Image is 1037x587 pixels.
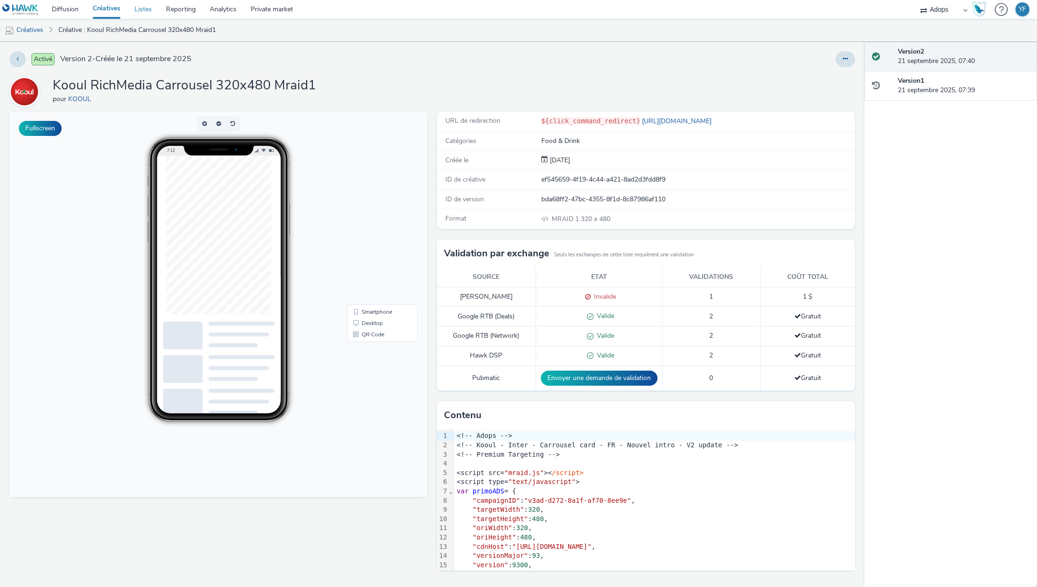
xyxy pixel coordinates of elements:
span: 1 $ [803,292,812,301]
span: Invalide [591,292,616,301]
a: KOOUL [68,95,95,103]
span: 9300 [512,561,528,569]
div: <!-- Adops --> [454,431,855,441]
img: KOOUL [11,78,38,105]
div: : , [454,542,855,552]
td: Pubmatic [437,365,536,390]
td: [PERSON_NAME] [437,287,536,307]
div: = { [454,487,855,496]
span: 93 [532,552,540,559]
span: Créée le [445,156,468,165]
span: 1 [709,292,713,301]
a: [URL][DOMAIN_NAME] [640,117,715,126]
div: 14 [437,551,449,561]
span: QR Code [352,220,375,226]
span: Gratuit [794,351,821,360]
div: <script type= > [454,477,855,487]
div: <!-- Kooul - Inter - Carrousel card - FR - Nouvel intro - V2 update --> [454,441,855,450]
button: Fullscreen [19,121,62,136]
code: ${click_command_redirect} [541,117,641,125]
span: Valide [594,351,614,360]
div: 15 [437,561,449,570]
span: "mraid.js" [504,469,544,476]
th: Source [437,268,536,287]
div: : , [454,570,855,579]
div: : , [454,533,855,542]
div: 16 [437,570,449,579]
img: undefined Logo [2,4,39,16]
span: 320 [528,506,540,513]
td: Google RTB (Deals) [437,307,536,326]
th: Coût total [760,268,855,287]
div: 7 [437,487,449,496]
div: 9 [437,505,449,515]
strong: Version 2 [898,47,924,56]
div: YF [1019,2,1026,16]
span: Format [445,214,467,223]
span: Gratuit [794,312,821,321]
span: "campaignID" [473,497,520,504]
td: Google RTB (Network) [437,326,536,346]
span: MRAID 1 [552,214,581,223]
span: pour [53,95,68,103]
div: 8 [437,496,449,506]
img: mobile [5,26,14,35]
div: 6 [437,477,449,487]
div: 11 [437,524,449,533]
a: KOOUL [9,87,43,96]
div: 3 [437,450,449,460]
span: ID de version [445,195,484,204]
span: Gratuit [794,373,821,382]
span: Gratuit [794,331,821,340]
span: primoADS [473,487,504,495]
img: Hawk Academy [972,2,986,17]
div: 4 [437,459,449,468]
span: "targetHeight" [473,515,528,523]
span: 480 [520,533,532,541]
span: "version" [473,561,508,569]
div: 12 [437,533,449,542]
h3: Contenu [444,408,482,422]
span: "targetWidth" [473,506,524,513]
span: var [457,487,468,495]
span: 320 x 480 [551,214,610,223]
div: : , [454,524,855,533]
span: 2 [709,331,713,340]
span: "cdnHost" [473,543,508,550]
a: Créative : Kooul RichMedia Carrousel 320x480 Mraid1 [54,19,221,41]
div: ef545659-4f19-4c44-a421-8ad2d3fdd8f9 [541,175,854,184]
div: 10 [437,515,449,524]
span: "1d0202" [512,570,544,578]
small: Seuls les exchanges de cette liste requièrent une validation [554,251,694,259]
div: 21 septembre 2025, 07:39 [898,76,1029,95]
h1: Kooul RichMedia Carrousel 320x480 Mraid1 [53,77,316,95]
span: Version 2 - Créée le 21 septembre 2025 [60,54,191,64]
span: [DATE] [548,156,570,165]
span: "bgColor" [473,570,508,578]
div: Food & Drink [541,136,854,146]
td: Hawk DSP [437,346,536,366]
div: bda68ff2-47bc-4355-8f1d-8c87986af110 [541,195,854,204]
div: 13 [437,542,449,552]
span: Catégories [445,136,476,145]
span: 480 [532,515,544,523]
span: 0 [709,373,713,382]
span: "text/javascript" [508,478,576,485]
li: Smartphone [340,195,406,206]
span: "oriHeight" [473,533,516,541]
div: 2 [437,441,449,450]
a: Hawk Academy [972,2,990,17]
div: : , [454,496,855,506]
div: : , [454,515,855,524]
strong: Version 1 [898,76,924,85]
th: Etat [536,268,662,287]
span: 2 [709,312,713,321]
span: "oriWidth" [473,524,512,531]
span: URL de redirection [445,116,500,125]
div: 21 septembre 2025, 07:40 [898,47,1029,66]
div: Création 21 septembre 2025, 07:39 [548,156,570,165]
div: : , [454,561,855,570]
div: 5 [437,468,449,478]
span: Activé [32,53,55,65]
